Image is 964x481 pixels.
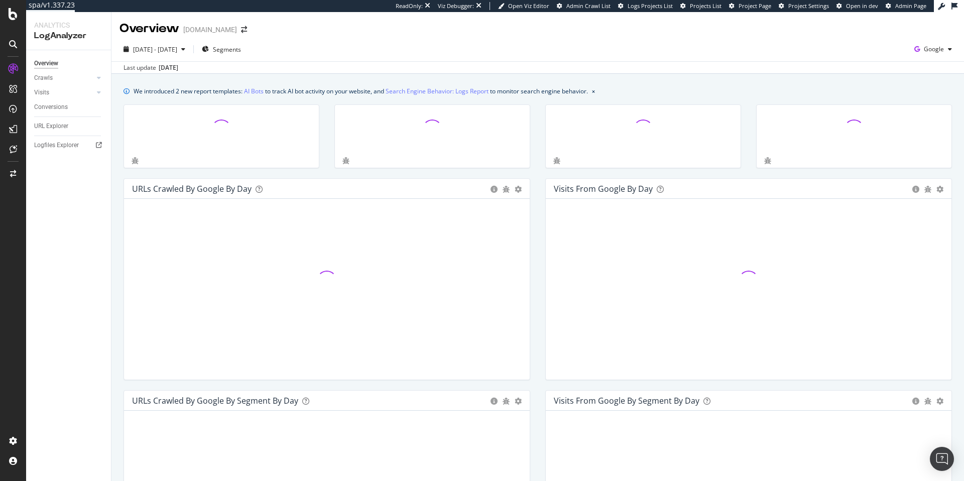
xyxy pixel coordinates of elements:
[554,184,653,194] div: Visits from Google by day
[739,2,771,10] span: Project Page
[183,25,237,35] div: [DOMAIN_NAME]
[34,102,104,112] a: Conversions
[628,2,673,10] span: Logs Projects List
[133,45,177,54] span: [DATE] - [DATE]
[589,84,597,98] button: close banner
[34,73,53,83] div: Crawls
[34,140,104,151] a: Logfiles Explorer
[924,45,944,53] span: Google
[198,41,245,57] button: Segments
[924,398,931,405] div: bug
[491,186,498,193] div: circle-info
[680,2,721,10] a: Projects List
[34,102,68,112] div: Conversions
[846,2,878,10] span: Open in dev
[566,2,611,10] span: Admin Crawl List
[729,2,771,10] a: Project Page
[788,2,829,10] span: Project Settings
[498,2,549,10] a: Open Viz Editor
[836,2,878,10] a: Open in dev
[386,86,489,96] a: Search Engine Behavior: Logs Report
[912,186,919,193] div: circle-info
[34,20,103,30] div: Analytics
[895,2,926,10] span: Admin Page
[924,186,931,193] div: bug
[503,186,510,193] div: bug
[34,140,79,151] div: Logfiles Explorer
[936,186,943,193] div: gear
[936,398,943,405] div: gear
[912,398,919,405] div: circle-info
[132,157,139,164] div: bug
[764,157,771,164] div: bug
[34,87,94,98] a: Visits
[396,2,423,10] div: ReadOnly:
[503,398,510,405] div: bug
[690,2,721,10] span: Projects List
[241,26,247,33] div: arrow-right-arrow-left
[213,45,241,54] span: Segments
[618,2,673,10] a: Logs Projects List
[886,2,926,10] a: Admin Page
[132,184,252,194] div: URLs Crawled by Google by day
[34,87,49,98] div: Visits
[930,447,954,471] div: Open Intercom Messenger
[159,63,178,72] div: [DATE]
[553,157,560,164] div: bug
[34,121,68,132] div: URL Explorer
[508,2,549,10] span: Open Viz Editor
[119,41,189,57] button: [DATE] - [DATE]
[342,157,349,164] div: bug
[119,20,179,37] div: Overview
[34,58,58,69] div: Overview
[124,63,178,72] div: Last update
[244,86,264,96] a: AI Bots
[124,86,952,96] div: info banner
[515,186,522,193] div: gear
[557,2,611,10] a: Admin Crawl List
[34,30,103,42] div: LogAnalyzer
[779,2,829,10] a: Project Settings
[134,86,588,96] div: We introduced 2 new report templates: to track AI bot activity on your website, and to monitor se...
[554,396,699,406] div: Visits from Google By Segment By Day
[34,121,104,132] a: URL Explorer
[910,41,956,57] button: Google
[438,2,474,10] div: Viz Debugger:
[515,398,522,405] div: gear
[34,73,94,83] a: Crawls
[34,58,104,69] a: Overview
[132,396,298,406] div: URLs Crawled by Google By Segment By Day
[491,398,498,405] div: circle-info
